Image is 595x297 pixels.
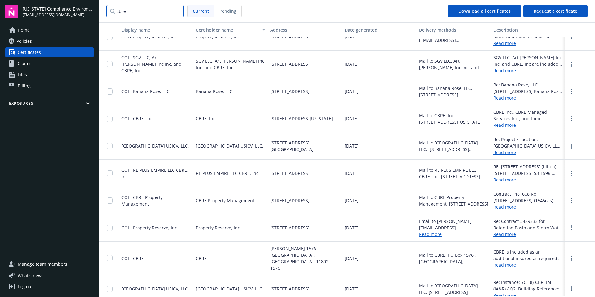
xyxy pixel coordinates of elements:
div: Contract : 481608 Re : [STREET_ADDRESS] (1545cas) [STREET_ADDRESS]. [STREET_ADDRESS] (1595cas) [S... [493,191,563,204]
a: Read more [493,40,563,47]
span: Property Reserve, Inc. [196,224,241,231]
span: SGV LLC, Art [PERSON_NAME] Inc Inc. and CBRE, Inc [196,58,265,71]
img: navigator-logo.svg [5,5,18,18]
button: Cert holder name [193,22,268,37]
a: Policies [5,36,94,46]
input: Toggle Row Selected [107,255,113,261]
div: Mail to CBRE, PO Box 1576 , [GEOGRAPHIC_DATA], [GEOGRAPHIC_DATA], 11802-1576 [419,252,488,265]
input: Toggle Row Selected [107,197,113,204]
div: Email to [PERSON_NAME][EMAIL_ADDRESS][PERSON_NAME][DOMAIN_NAME] [419,218,488,231]
span: [EMAIL_ADDRESS][DOMAIN_NAME] [23,12,94,18]
div: Display name [121,27,191,33]
div: Mail to RE PLUS EMPIRE LLC CBRE, Inc, [STREET_ADDRESS] [419,167,488,180]
span: [STREET_ADDRESS] [270,61,310,67]
div: Mail to [GEOGRAPHIC_DATA], LLC, [STREET_ADDRESS] [419,282,488,295]
span: [GEOGRAPHIC_DATA] USICV, LLC, [196,143,263,149]
a: Claims [5,59,94,69]
span: COI - CBRE Property Management [121,194,163,207]
span: [STREET_ADDRESS][US_STATE] [270,115,333,122]
a: Files [5,70,94,80]
span: [STREET_ADDRESS] [GEOGRAPHIC_DATA] [270,140,340,153]
div: Delivery methods [419,27,488,33]
span: [GEOGRAPHIC_DATA] USICV, LLC, [121,143,189,149]
a: Certificates [5,47,94,57]
span: [DATE] [345,255,359,262]
span: COI - CBRE [121,255,144,261]
span: [GEOGRAPHIC_DATA] USICV, LLC [121,286,188,292]
span: [DATE] [345,61,359,67]
a: Read more [493,231,563,237]
span: COI - CBRE, Inc [121,116,152,122]
a: Read more [493,67,563,74]
span: Pending [219,8,236,14]
input: Toggle Row Selected [107,286,113,292]
span: [DATE] [345,143,359,149]
a: Read more [419,231,442,237]
span: Billing [18,81,31,91]
div: Mail to [GEOGRAPHIC_DATA], LLC,, [STREET_ADDRESS] [GEOGRAPHIC_DATA] [419,140,488,153]
span: [DATE] [345,115,359,122]
a: Read more [493,262,563,268]
div: Download all certificates [458,5,511,17]
input: Toggle Row Selected [107,61,113,67]
span: Request a certificate [534,8,577,14]
a: more [568,115,575,122]
span: What ' s new [18,272,42,279]
span: [STREET_ADDRESS] [270,286,310,292]
div: CBRE is included as an additional insured as required by a written contract with respect to Gener... [493,249,563,262]
div: Mail to CBRE, Inc, [STREET_ADDRESS][US_STATE] [419,112,488,125]
div: Address [270,27,340,33]
div: Description [493,27,563,33]
span: RE PLUS EMPIRE LLC CBRE, Inc, [196,170,260,176]
div: Log out [18,282,33,292]
a: Read more [493,122,563,128]
a: Read more [493,204,563,210]
span: [DATE] [345,197,359,204]
input: Toggle Row Selected [107,225,113,231]
input: Toggle Row Selected [107,143,113,149]
button: Download all certificates [448,5,521,17]
button: Date generated [342,22,416,37]
div: CBRE Inc., CBRE Managed Services Inc., and their applicable clients are included as an additional... [493,109,563,122]
span: COI - Property Reserve, Inc. [121,225,178,231]
span: [DATE] [345,224,359,231]
button: Address [268,22,342,37]
button: What's new [5,272,51,279]
span: Files [18,70,27,80]
button: Request a certificate [523,5,588,17]
span: [PERSON_NAME] 1576, [GEOGRAPHIC_DATA], [GEOGRAPHIC_DATA], 11802-1576 [270,245,340,271]
span: CBRE [196,255,207,262]
input: Toggle Row Selected [107,88,113,95]
button: Display name [119,22,193,37]
span: [STREET_ADDRESS] [270,170,310,176]
span: CBRE Property Management [196,197,254,204]
a: more [568,60,575,68]
button: Exposures [5,101,94,109]
div: Re: Project / Location: [GEOGRAPHIC_DATA] USICV, LLC. [STREET_ADDRESS][GEOGRAPHIC_DATA], LLC, CBR... [493,136,563,149]
a: Read more [493,149,563,156]
a: more [568,255,575,262]
span: Home [18,25,30,35]
span: Current [193,8,209,14]
input: Filter certificates... [106,5,184,17]
span: COI - SGV LLC, Art [PERSON_NAME] Inc Inc. and CBRE, Inc [121,55,182,73]
button: Delivery methods [416,22,491,37]
a: more [568,224,575,232]
span: Policies [16,36,32,46]
a: more [568,88,575,95]
span: [GEOGRAPHIC_DATA] USICV, LLC [196,286,262,292]
button: Description [491,22,565,37]
div: Re: Banana Rose, LLC, [STREET_ADDRESS] Banana Rose, LLC, CBRE, Inc and Molto Properties, LLC are ... [493,82,563,95]
span: [DATE] [345,286,359,292]
a: Read more [493,176,563,183]
div: Mail to CBRE Property Management, [STREET_ADDRESS] [419,194,488,207]
span: [DATE] [345,170,359,176]
span: CBRE, Inc [196,115,215,122]
span: [STREET_ADDRESS] [270,197,310,204]
a: more [568,197,575,204]
a: Manage team members [5,259,94,269]
span: COI - RE PLUS EMPIRE LLC CBRE, Inc, [121,167,188,180]
span: COI - Banana Rose, LLC [121,88,170,94]
button: [US_STATE] Compliance Environmental, LLC[EMAIL_ADDRESS][DOMAIN_NAME] [23,5,94,18]
span: [US_STATE] Compliance Environmental, LLC [23,6,94,12]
